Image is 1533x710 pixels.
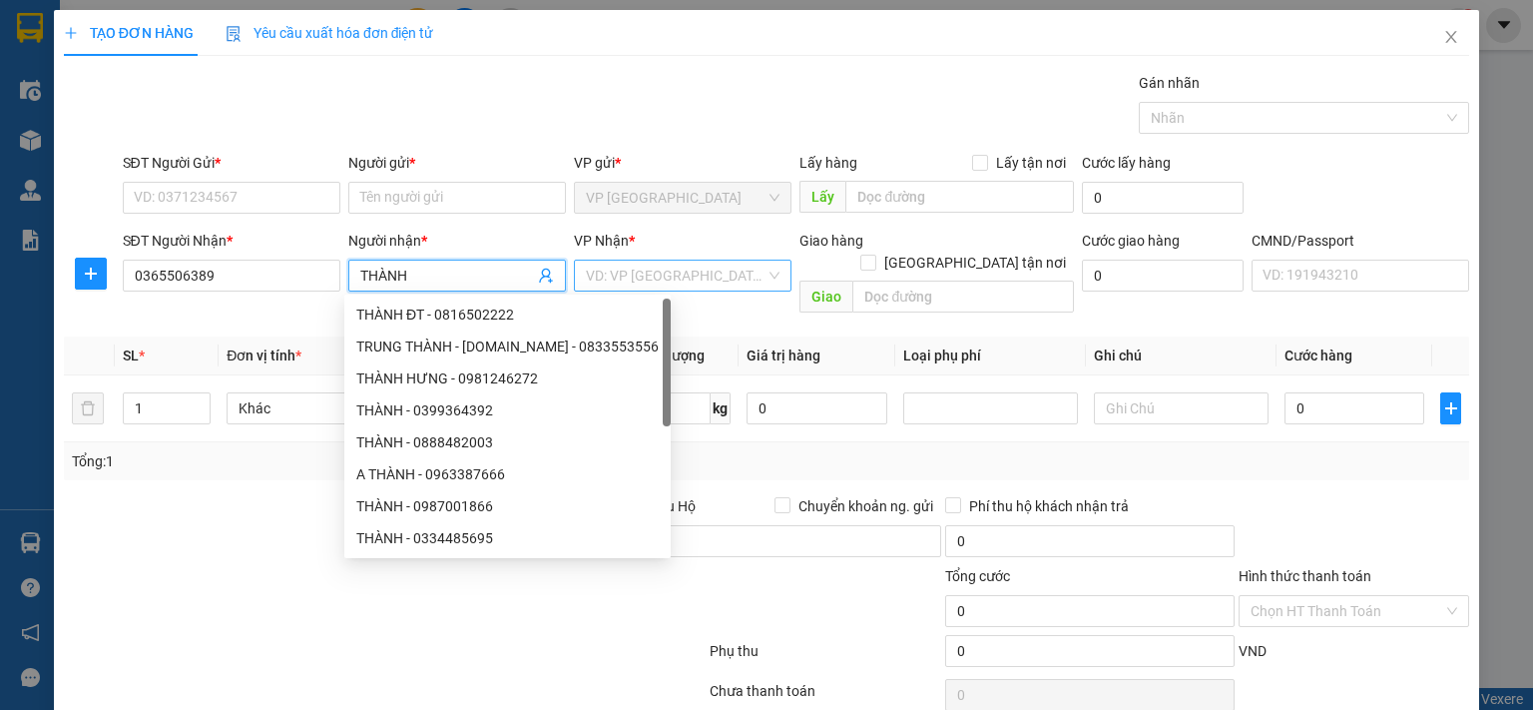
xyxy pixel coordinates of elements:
[344,426,671,458] div: THÀNH - 0888482003
[988,152,1074,174] span: Lấy tận nơi
[344,362,671,394] div: THÀNH HƯNG - 0981246272
[226,26,242,42] img: icon
[227,348,301,363] span: Đơn vị tính
[747,392,886,424] input: 0
[123,348,139,363] span: SL
[1252,230,1469,252] div: CMND/Passport
[348,230,566,252] div: Người nhận
[123,230,340,252] div: SĐT Người Nhận
[1239,643,1267,659] span: VND
[799,181,845,213] span: Lấy
[1423,10,1479,66] button: Close
[1082,260,1244,292] input: Cước giao hàng
[64,26,78,40] span: plus
[708,640,942,675] div: Phụ thu
[1082,233,1180,249] label: Cước giao hàng
[356,527,659,549] div: THÀNH - 0334485695
[1284,348,1352,363] span: Cước hàng
[1239,568,1371,584] label: Hình thức thanh toán
[845,181,1074,213] input: Dọc đường
[747,348,820,363] span: Giá trị hàng
[1094,392,1269,424] input: Ghi Chú
[356,336,659,357] div: TRUNG THÀNH - [DOMAIN_NAME] - 0833553556
[711,392,731,424] span: kg
[72,392,104,424] button: delete
[876,252,1074,274] span: [GEOGRAPHIC_DATA] tận nơi
[344,490,671,522] div: THÀNH - 0987001866
[651,498,696,514] span: Thu Hộ
[123,152,340,174] div: SĐT Người Gửi
[348,152,566,174] div: Người gửi
[852,281,1074,313] input: Dọc đường
[574,152,791,174] div: VP gửi
[538,268,554,284] span: user-add
[356,463,659,485] div: A THÀNH - 0963387666
[961,495,1137,517] span: Phí thu hộ khách nhận trả
[344,394,671,426] div: THÀNH - 0399364392
[1441,400,1460,416] span: plus
[1443,29,1459,45] span: close
[790,495,941,517] span: Chuyển khoản ng. gửi
[1440,392,1461,424] button: plus
[895,337,1086,375] th: Loại phụ phí
[226,25,434,41] span: Yêu cầu xuất hóa đơn điện tử
[799,281,852,313] span: Giao
[239,393,389,423] span: Khác
[344,458,671,490] div: A THÀNH - 0963387666
[75,258,107,290] button: plus
[356,304,659,326] div: THÀNH ĐT - 0816502222
[356,495,659,517] div: THÀNH - 0987001866
[574,233,629,249] span: VP Nhận
[76,266,106,282] span: plus
[72,450,593,472] div: Tổng: 1
[356,367,659,389] div: THÀNH HƯNG - 0981246272
[356,431,659,453] div: THÀNH - 0888482003
[799,233,863,249] span: Giao hàng
[1086,337,1277,375] th: Ghi chú
[344,299,671,331] div: THÀNH ĐT - 0816502222
[344,522,671,554] div: THÀNH - 0334485695
[799,155,857,171] span: Lấy hàng
[356,399,659,421] div: THÀNH - 0399364392
[64,25,194,41] span: TẠO ĐƠN HÀNG
[344,331,671,362] div: TRUNG THÀNH - 314.TC - 0833553556
[945,568,1010,584] span: Tổng cước
[1082,155,1171,171] label: Cước lấy hàng
[586,183,779,213] span: VP Trường Chinh
[1139,75,1200,91] label: Gán nhãn
[1082,182,1244,214] input: Cước lấy hàng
